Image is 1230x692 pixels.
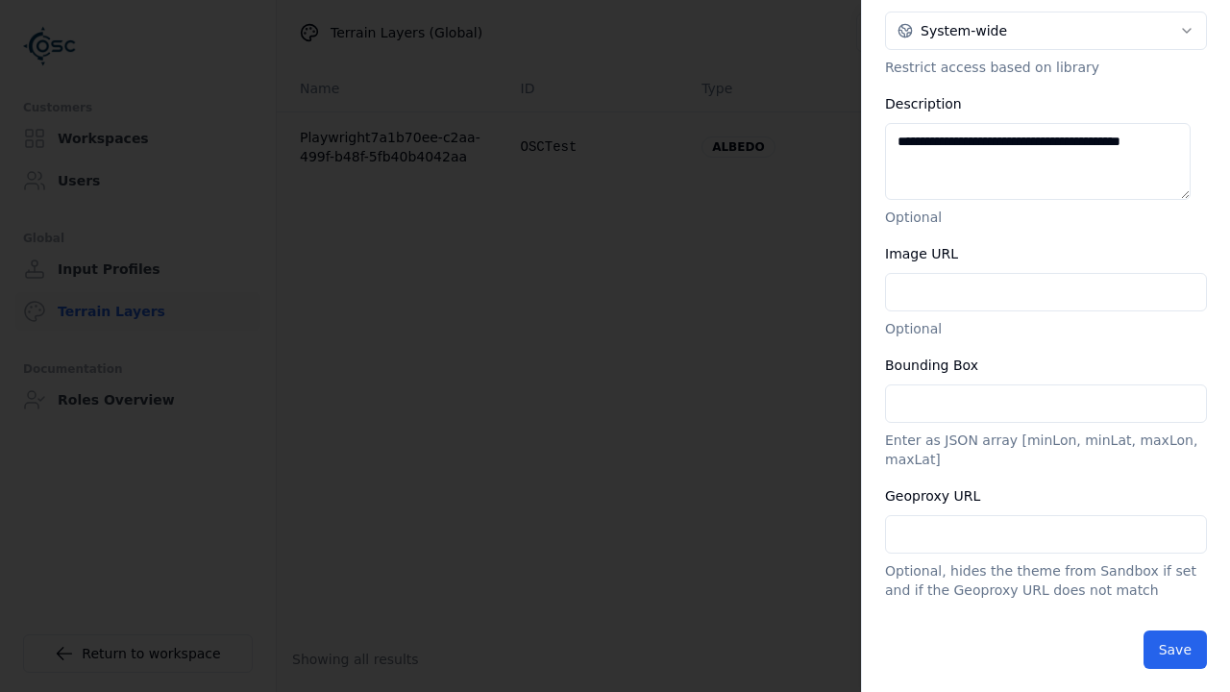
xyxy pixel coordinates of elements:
label: Geoproxy URL [885,488,980,504]
p: Enter as JSON array [minLon, minLat, maxLon, maxLat] [885,431,1207,469]
p: Optional, hides the theme from Sandbox if set and if the Geoproxy URL does not match [885,561,1207,600]
p: Optional [885,208,1207,227]
label: Bounding Box [885,358,978,373]
p: Restrict access based on library [885,58,1207,77]
button: Save [1144,630,1207,669]
label: Image URL [885,246,958,261]
label: Description [885,96,962,111]
p: Optional [885,319,1207,338]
